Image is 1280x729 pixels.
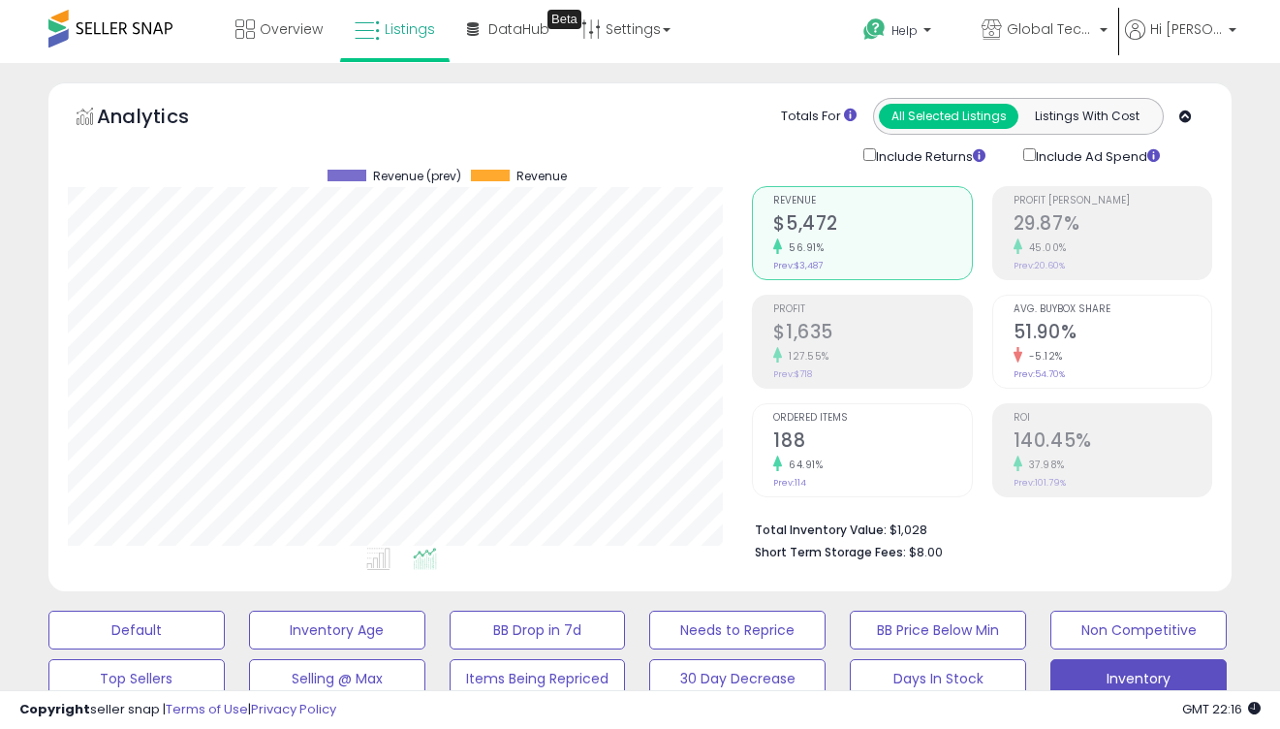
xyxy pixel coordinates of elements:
button: Items Being Repriced [450,659,626,698]
button: BB Drop in 7d [450,611,626,650]
button: BB Price Below Min [850,611,1026,650]
div: Include Returns [849,144,1009,167]
h2: $1,635 [773,321,971,347]
b: Short Term Storage Fees: [755,544,906,560]
b: Total Inventory Value: [755,522,887,538]
small: 127.55% [782,349,829,364]
button: All Selected Listings [879,104,1018,129]
span: Avg. Buybox Share [1014,304,1211,315]
a: Help [848,3,964,63]
button: Listings With Cost [1017,104,1157,129]
button: Selling @ Max [249,659,425,698]
span: Profit [PERSON_NAME] [1014,196,1211,206]
small: Prev: 114 [773,477,806,489]
small: Prev: $718 [773,368,812,380]
small: Prev: 54.70% [1014,368,1065,380]
span: Global Teck Worldwide [GEOGRAPHIC_DATA] [1007,19,1094,39]
small: Prev: $3,487 [773,260,823,271]
h2: 140.45% [1014,429,1211,456]
span: Overview [260,19,323,39]
a: Hi [PERSON_NAME] [1125,19,1236,63]
h2: $5,472 [773,212,971,238]
button: Inventory Age [249,611,425,650]
small: -5.12% [1022,349,1063,364]
span: Revenue (prev) [373,170,461,183]
span: Revenue [773,196,971,206]
span: 2025-10-10 22:16 GMT [1182,700,1261,718]
strong: Copyright [19,700,90,718]
h2: 188 [773,429,971,456]
span: ROI [1014,413,1211,424]
span: Help [891,22,918,39]
i: Get Help [862,17,887,42]
button: Non Competitive [1050,611,1227,650]
span: Ordered Items [773,413,971,424]
small: 64.91% [782,458,823,472]
span: Listings [385,19,435,39]
span: Profit [773,304,971,315]
button: Inventory [1050,659,1227,698]
div: Totals For [781,108,857,126]
small: 37.98% [1022,458,1065,472]
small: Prev: 101.79% [1014,477,1066,489]
span: $8.00 [909,543,943,561]
button: Days In Stock [850,659,1026,698]
h2: 51.90% [1014,321,1211,347]
small: 56.91% [782,240,824,255]
a: Privacy Policy [251,700,336,718]
button: Top Sellers [48,659,225,698]
a: Terms of Use [166,700,248,718]
h2: 29.87% [1014,212,1211,238]
small: 45.00% [1022,240,1067,255]
div: seller snap | | [19,701,336,719]
div: Include Ad Spend [1009,144,1191,167]
button: Needs to Reprice [649,611,826,650]
h5: Analytics [97,103,227,135]
li: $1,028 [755,517,1198,540]
span: DataHub [488,19,549,39]
small: Prev: 20.60% [1014,260,1065,271]
div: Tooltip anchor [547,10,581,29]
span: Revenue [516,170,567,183]
button: Default [48,611,225,650]
button: 30 Day Decrease [649,659,826,698]
span: Hi [PERSON_NAME] [1150,19,1223,39]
